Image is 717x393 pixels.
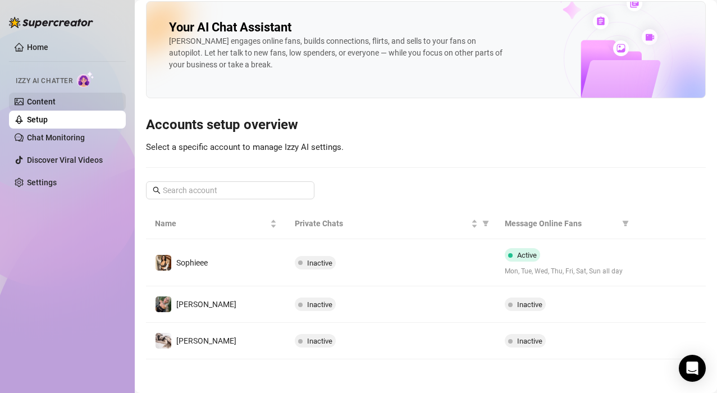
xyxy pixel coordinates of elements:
[27,133,85,142] a: Chat Monitoring
[480,215,491,232] span: filter
[307,337,332,345] span: Inactive
[176,336,236,345] span: [PERSON_NAME]
[146,116,706,134] h3: Accounts setup overview
[622,220,629,227] span: filter
[146,208,286,239] th: Name
[505,217,618,230] span: Message Online Fans
[176,258,208,267] span: Sophieee
[27,97,56,106] a: Content
[176,300,236,309] span: [PERSON_NAME]
[163,184,299,196] input: Search account
[146,142,344,152] span: Select a specific account to manage Izzy AI settings.
[155,217,268,230] span: Name
[505,266,627,277] span: Mon, Tue, Wed, Thu, Fri, Sat, Sun all day
[295,217,469,230] span: Private Chats
[153,186,161,194] span: search
[156,296,171,312] img: Sophie
[27,178,57,187] a: Settings
[307,300,332,309] span: Inactive
[517,337,542,345] span: Inactive
[679,355,706,382] div: Open Intercom Messenger
[9,17,93,28] img: logo-BBDzfeDw.svg
[27,43,48,52] a: Home
[27,115,48,124] a: Setup
[482,220,489,227] span: filter
[77,71,94,88] img: AI Chatter
[517,300,542,309] span: Inactive
[286,208,496,239] th: Private Chats
[169,20,291,35] h2: Your AI Chat Assistant
[620,215,631,232] span: filter
[27,156,103,164] a: Discover Viral Videos
[16,76,72,86] span: Izzy AI Chatter
[517,251,537,259] span: Active
[156,255,171,271] img: Sophieee
[169,35,506,71] div: [PERSON_NAME] engages online fans, builds connections, flirts, and sells to your fans on autopilo...
[156,333,171,349] img: Jessica
[307,259,332,267] span: Inactive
